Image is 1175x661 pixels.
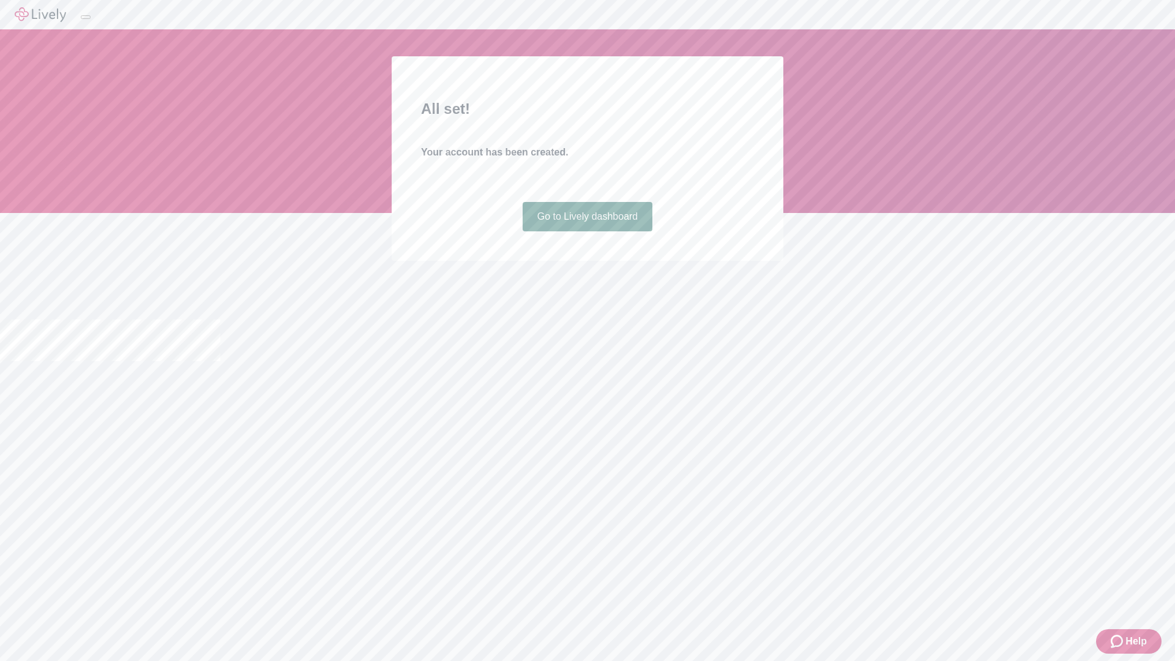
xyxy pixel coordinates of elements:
[81,15,91,19] button: Log out
[523,202,653,231] a: Go to Lively dashboard
[15,7,66,22] img: Lively
[421,145,754,160] h4: Your account has been created.
[1125,634,1147,649] span: Help
[421,98,754,120] h2: All set!
[1111,634,1125,649] svg: Zendesk support icon
[1096,629,1162,654] button: Zendesk support iconHelp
